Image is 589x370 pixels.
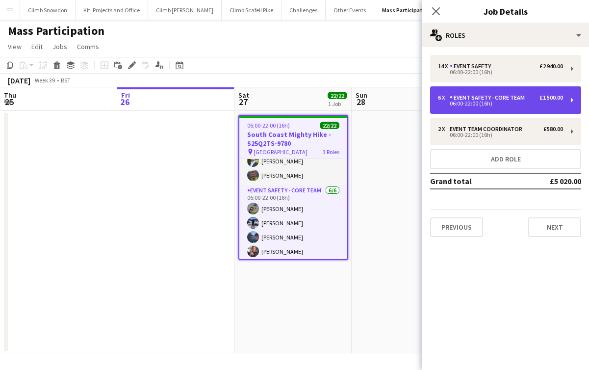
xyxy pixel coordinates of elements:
[328,92,347,99] span: 22/22
[27,40,47,53] a: Edit
[326,0,374,20] button: Other Events
[8,24,104,38] h1: Mass Participation
[4,40,26,53] a: View
[450,94,529,101] div: Event Safety - Core Team
[374,0,439,20] button: Mass Participation
[422,5,589,18] h3: Job Details
[222,0,282,20] button: Climb Scafell Pike
[539,94,563,101] div: £1 500.00
[528,217,581,237] button: Next
[438,126,450,132] div: 2 x
[254,148,307,156] span: [GEOGRAPHIC_DATA]
[519,173,581,189] td: £5 020.00
[8,42,22,51] span: View
[120,96,130,107] span: 26
[320,122,339,129] span: 22/22
[543,126,563,132] div: £580.00
[239,130,347,148] h3: South Coast Mighty Hike - S25Q2TS-9780
[49,40,71,53] a: Jobs
[356,91,367,100] span: Sun
[61,77,71,84] div: BST
[430,173,519,189] td: Grand total
[2,96,16,107] span: 25
[438,94,450,101] div: 6 x
[31,42,43,51] span: Edit
[238,91,249,100] span: Sat
[238,115,348,260] app-job-card: 06:00-22:00 (16h)22/22South Coast Mighty Hike - S25Q2TS-9780 [GEOGRAPHIC_DATA]3 Roles[PERSON_NAME...
[4,91,16,100] span: Thu
[438,63,450,70] div: 14 x
[539,63,563,70] div: £2 940.00
[32,77,57,84] span: Week 39
[282,0,326,20] button: Challenges
[430,217,483,237] button: Previous
[52,42,67,51] span: Jobs
[20,0,76,20] button: Climb Snowdon
[438,132,563,137] div: 06:00-22:00 (16h)
[430,149,581,169] button: Add role
[239,185,347,290] app-card-role: Event Safety - Core Team6/606:00-22:00 (16h)[PERSON_NAME][PERSON_NAME][PERSON_NAME][PERSON_NAME]
[422,24,589,47] div: Roles
[438,101,563,106] div: 06:00-22:00 (16h)
[323,148,339,156] span: 3 Roles
[328,100,347,107] div: 1 Job
[121,91,130,100] span: Fri
[77,42,99,51] span: Comms
[76,0,148,20] button: Kit, Projects and Office
[354,96,367,107] span: 28
[438,70,563,75] div: 06:00-22:00 (16h)
[450,126,526,132] div: Event Team Coordinator
[73,40,103,53] a: Comms
[247,122,290,129] span: 06:00-22:00 (16h)
[148,0,222,20] button: Climb [PERSON_NAME]
[450,63,495,70] div: Event Safety
[237,96,249,107] span: 27
[8,76,30,85] div: [DATE]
